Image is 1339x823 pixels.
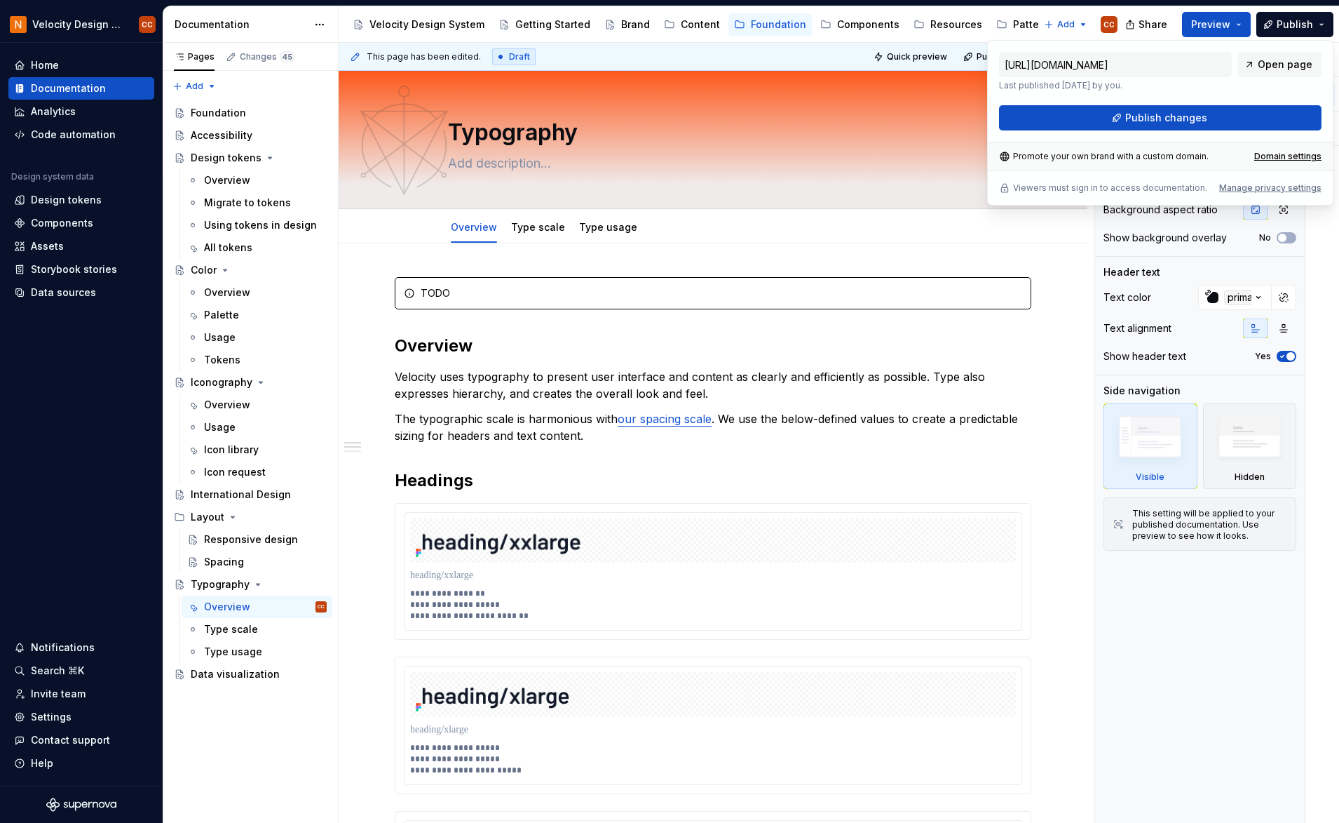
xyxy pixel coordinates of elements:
[395,469,1031,492] h2: Headings
[204,196,291,210] div: Migrate to tokens
[31,664,84,678] div: Search ⌘K
[31,286,96,300] div: Data sources
[204,398,250,412] div: Overview
[168,124,332,147] a: Accessibility
[1040,15,1092,34] button: Add
[1103,265,1160,279] div: Header text
[573,212,643,241] div: Type usage
[1132,508,1287,542] div: This setting will be applied to your published documentation. Use preview to see how it looks.
[8,100,154,123] a: Analytics
[182,618,332,641] a: Type scale
[280,51,294,62] span: 45
[751,18,806,32] div: Foundation
[10,16,27,33] img: bb28370b-b938-4458-ba0e-c5bddf6d21d4.png
[1136,471,1164,483] div: Visible
[204,218,317,232] div: Using tokens in design
[168,102,332,124] a: Foundation
[31,81,106,95] div: Documentation
[1235,471,1265,483] div: Hidden
[887,51,947,62] span: Quick preview
[8,54,154,76] a: Home
[182,236,332,259] a: All tokens
[347,13,490,36] a: Velocity Design System
[1277,18,1313,32] span: Publish
[1125,111,1207,125] span: Publish changes
[8,77,154,100] a: Documentation
[3,9,160,39] button: Velocity Design System by NAVEXCC
[191,667,280,681] div: Data visualization
[451,221,497,233] a: Overview
[204,533,298,547] div: Responsive design
[395,368,1031,402] p: Velocity uses typography to present user interface and content as clearly and efficiently as poss...
[658,13,726,36] a: Content
[168,259,332,281] a: Color
[367,51,481,62] span: This page has been edited.
[182,304,332,326] a: Palette
[8,258,154,281] a: Storybook stories
[191,577,250,591] div: Typography
[204,173,250,187] div: Overview
[31,687,86,701] div: Invite team
[599,13,655,36] a: Brand
[31,641,95,655] div: Notifications
[31,216,93,230] div: Components
[8,752,154,775] button: Help
[1139,18,1167,32] span: Share
[182,461,332,483] a: Icon request
[191,263,217,277] div: Color
[869,47,953,67] button: Quick preview
[991,13,1060,36] a: Patterns
[240,51,294,62] div: Changes
[31,239,64,253] div: Assets
[204,308,239,322] div: Palette
[168,506,332,528] div: Layout
[168,573,332,596] a: Typography
[182,214,332,236] a: Using tokens in design
[1103,321,1171,335] div: Text alignment
[1237,52,1321,77] a: Open page
[959,47,1051,67] button: Publish changes
[1103,231,1227,245] div: Show background overlay
[1203,403,1297,489] div: Hidden
[1013,18,1054,32] div: Patterns
[509,51,530,62] span: Draft
[977,51,1045,62] span: Publish changes
[1259,232,1271,243] label: No
[8,189,154,211] a: Design tokens
[186,81,203,92] span: Add
[204,645,262,659] div: Type usage
[204,353,240,367] div: Tokens
[1255,351,1271,362] label: Yes
[618,412,712,426] a: our spacing scale
[621,18,650,32] div: Brand
[493,13,596,36] a: Getting Started
[204,600,250,614] div: Overview
[191,375,252,389] div: Iconography
[168,483,332,506] a: International Design
[142,19,153,30] div: CC
[8,683,154,705] a: Invite team
[204,622,258,636] div: Type scale
[168,147,332,169] a: Design tokens
[182,551,332,573] a: Spacing
[46,798,116,812] a: Supernova Logo
[182,394,332,416] a: Overview
[8,235,154,257] a: Assets
[11,171,94,182] div: Design system data
[837,18,899,32] div: Components
[204,443,259,457] div: Icon library
[1258,58,1312,72] span: Open page
[182,349,332,371] a: Tokens
[8,123,154,146] a: Code automation
[182,528,332,551] a: Responsive design
[191,106,246,120] div: Foundation
[318,600,325,614] div: CC
[8,636,154,659] button: Notifications
[1103,403,1197,489] div: Visible
[1103,290,1151,305] div: Text color
[1103,384,1181,398] div: Side navigation
[204,555,244,569] div: Spacing
[168,663,332,685] a: Data visualization
[445,116,975,149] textarea: Typography
[31,58,59,72] div: Home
